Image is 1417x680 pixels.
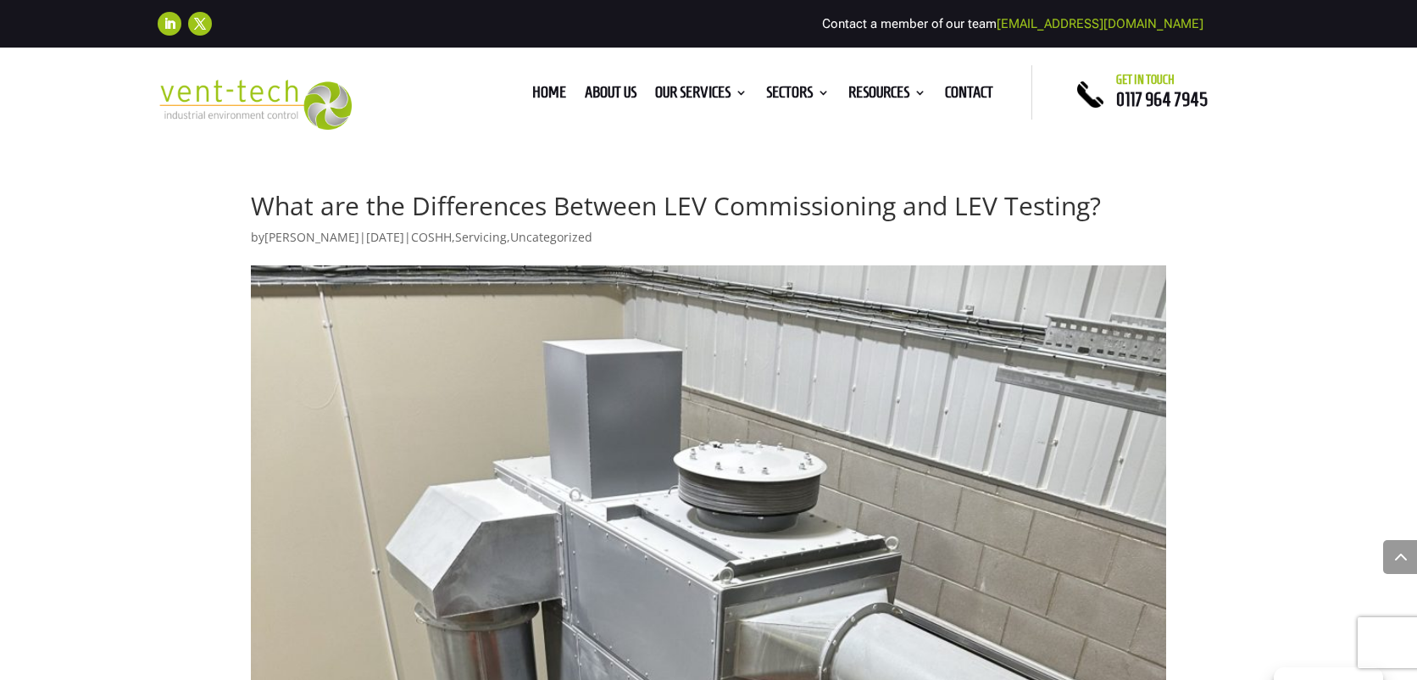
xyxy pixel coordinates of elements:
[766,86,830,105] a: Sectors
[158,80,352,130] img: 2023-09-27T08_35_16.549ZVENT-TECH---Clear-background
[158,12,181,36] a: Follow on LinkedIn
[1116,73,1175,86] span: Get in touch
[366,229,404,245] span: [DATE]
[251,227,1166,260] p: by | | , ,
[455,229,507,245] a: Servicing
[532,86,566,105] a: Home
[251,193,1166,227] h1: What are the Differences Between LEV Commissioning and LEV Testing?
[1116,89,1208,109] a: 0117 964 7945
[997,16,1203,31] a: [EMAIL_ADDRESS][DOMAIN_NAME]
[188,12,212,36] a: Follow on X
[264,229,359,245] a: [PERSON_NAME]
[411,229,452,245] a: COSHH
[848,86,926,105] a: Resources
[822,16,1203,31] span: Contact a member of our team
[510,229,592,245] a: Uncategorized
[945,86,993,105] a: Contact
[585,86,636,105] a: About us
[655,86,747,105] a: Our Services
